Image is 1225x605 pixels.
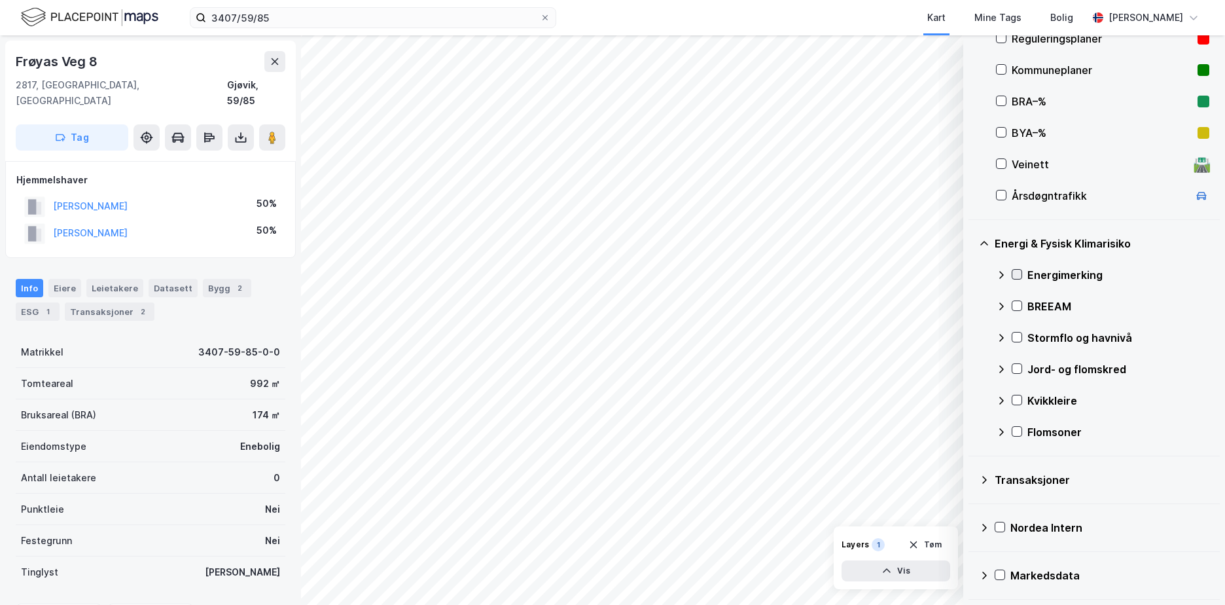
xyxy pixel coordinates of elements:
[149,279,198,297] div: Datasett
[21,439,86,454] div: Eiendomstype
[16,302,60,321] div: ESG
[250,376,280,392] div: 992 ㎡
[16,279,43,297] div: Info
[927,10,946,26] div: Kart
[21,344,63,360] div: Matrikkel
[1027,330,1209,346] div: Stormflo og havnivå
[1109,10,1183,26] div: [PERSON_NAME]
[1027,267,1209,283] div: Energimerking
[21,502,64,517] div: Punktleie
[995,236,1209,251] div: Energi & Fysisk Klimarisiko
[65,302,154,321] div: Transaksjoner
[1012,188,1188,204] div: Årsdøgntrafikk
[265,533,280,549] div: Nei
[16,51,100,72] div: Frøyas Veg 8
[1012,62,1192,78] div: Kommuneplaner
[253,407,280,423] div: 174 ㎡
[16,77,227,109] div: 2817, [GEOGRAPHIC_DATA], [GEOGRAPHIC_DATA]
[274,470,280,486] div: 0
[1012,94,1192,109] div: BRA–%
[257,223,277,238] div: 50%
[1027,299,1209,314] div: BREEAM
[1010,520,1209,536] div: Nordea Intern
[21,6,158,29] img: logo.f888ab2527a4732fd821a326f86c7f29.svg
[136,305,149,318] div: 2
[1027,393,1209,409] div: Kvikkleire
[21,564,58,580] div: Tinglyst
[198,344,280,360] div: 3407-59-85-0-0
[1012,125,1192,141] div: BYA–%
[1012,156,1188,172] div: Veinett
[21,470,96,486] div: Antall leietakere
[872,538,885,551] div: 1
[21,407,96,423] div: Bruksareal (BRA)
[16,172,285,188] div: Hjemmelshaver
[206,8,540,27] input: Søk på adresse, matrikkel, gårdeiere, leietakere eller personer
[21,376,73,392] div: Tomteareal
[233,282,246,295] div: 2
[1010,568,1209,583] div: Markedsdata
[1050,10,1073,26] div: Bolig
[1012,31,1192,46] div: Reguleringsplaner
[227,77,285,109] div: Gjøvik, 59/85
[265,502,280,517] div: Nei
[257,196,277,211] div: 50%
[203,279,251,297] div: Bygg
[41,305,54,318] div: 1
[900,534,950,555] button: Tøm
[1027,424,1209,440] div: Flomsoner
[1027,361,1209,377] div: Jord- og flomskred
[974,10,1021,26] div: Mine Tags
[16,124,128,151] button: Tag
[205,564,280,580] div: [PERSON_NAME]
[21,533,72,549] div: Festegrunn
[842,540,869,550] div: Layers
[86,279,143,297] div: Leietakere
[48,279,81,297] div: Eiere
[240,439,280,454] div: Enebolig
[842,560,950,581] button: Vis
[1160,542,1225,605] iframe: Chat Widget
[1193,156,1211,173] div: 🛣️
[995,472,1209,488] div: Transaksjoner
